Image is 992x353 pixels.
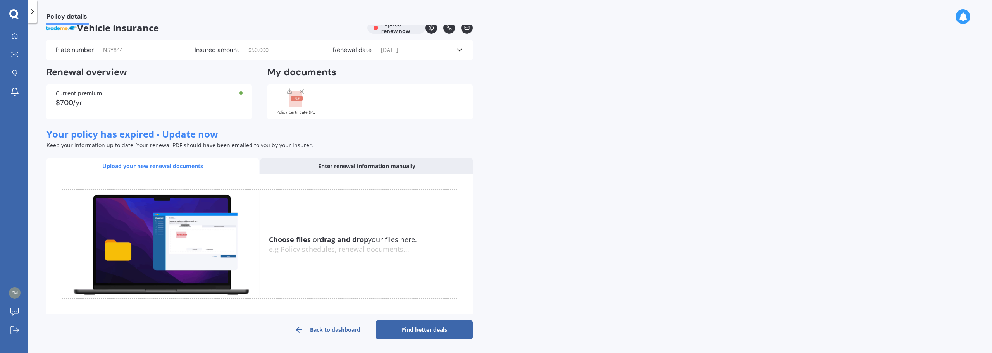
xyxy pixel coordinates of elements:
span: NSY844 [103,46,123,54]
h2: My documents [267,66,336,78]
img: upload.de96410c8ce839c3fdd5.gif [62,190,260,299]
a: Find better deals [376,320,473,339]
span: or your files here. [269,235,417,244]
h2: Renewal overview [46,66,252,78]
u: Choose files [269,235,311,244]
span: [DATE] [381,46,398,54]
span: Your policy has expired - Update now [46,127,218,140]
label: Insured amount [195,46,239,54]
div: Enter renewal information manually [260,158,473,174]
label: Renewal date [333,46,372,54]
img: Trademe.webp [46,22,77,34]
span: $ 50,000 [248,46,269,54]
div: Current premium [56,91,243,96]
div: $700/yr [56,99,243,106]
div: Upload your new renewal documents [46,158,259,174]
img: 5fe5a6766300a75dfab7aa2f47154130 [9,287,21,299]
div: Policy certificate (P00002685855).pdf [277,110,315,114]
div: e.g Policy schedules, renewal documents... [269,245,457,254]
a: Back to dashboard [279,320,376,339]
label: Plate number [56,46,94,54]
b: drag and drop [320,235,368,244]
span: Vehicle insurance [46,22,361,34]
span: Keep your information up to date! Your renewal PDF should have been emailed to you by your insurer. [46,141,313,149]
span: Policy details [46,13,89,23]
